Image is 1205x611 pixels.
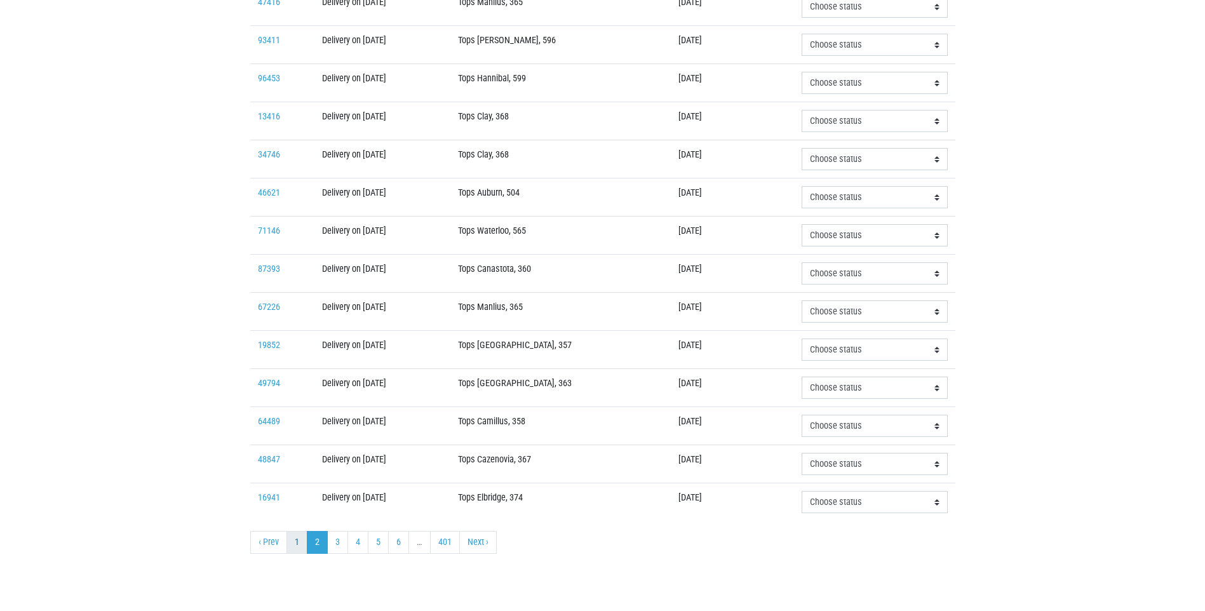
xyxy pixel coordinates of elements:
[314,331,450,369] td: Delivery on [DATE]
[450,26,671,64] td: Tops [PERSON_NAME], 596
[314,255,450,293] td: Delivery on [DATE]
[327,531,348,554] a: 3
[314,445,450,483] td: Delivery on [DATE]
[671,483,794,521] td: [DATE]
[258,35,280,46] a: 93411
[459,531,497,554] a: next
[388,531,409,554] a: 6
[258,225,280,236] a: 71146
[314,369,450,407] td: Delivery on [DATE]
[671,445,794,483] td: [DATE]
[250,531,955,554] nav: pager
[314,26,450,64] td: Delivery on [DATE]
[450,217,671,255] td: Tops Waterloo, 565
[671,407,794,445] td: [DATE]
[258,492,280,503] a: 16941
[430,531,460,554] a: 401
[314,483,450,521] td: Delivery on [DATE]
[258,149,280,160] a: 34746
[258,187,280,198] a: 46621
[450,483,671,521] td: Tops Elbridge, 374
[450,64,671,102] td: Tops Hannibal, 599
[450,293,671,331] td: Tops Manlius, 365
[258,264,280,274] a: 87393
[450,445,671,483] td: Tops Cazenovia, 367
[314,140,450,178] td: Delivery on [DATE]
[450,369,671,407] td: Tops [GEOGRAPHIC_DATA], 363
[671,140,794,178] td: [DATE]
[258,378,280,389] a: 49794
[671,26,794,64] td: [DATE]
[671,217,794,255] td: [DATE]
[258,340,280,351] a: 19852
[314,217,450,255] td: Delivery on [DATE]
[286,531,307,554] a: 1
[671,331,794,369] td: [DATE]
[450,178,671,217] td: Tops Auburn, 504
[671,102,794,140] td: [DATE]
[450,331,671,369] td: Tops [GEOGRAPHIC_DATA], 357
[314,293,450,331] td: Delivery on [DATE]
[258,111,280,122] a: 13416
[450,140,671,178] td: Tops Clay, 368
[307,531,328,554] a: 2
[671,293,794,331] td: [DATE]
[671,64,794,102] td: [DATE]
[258,416,280,427] a: 64489
[368,531,389,554] a: 5
[450,407,671,445] td: Tops Camillus, 358
[258,454,280,465] a: 48847
[314,407,450,445] td: Delivery on [DATE]
[671,255,794,293] td: [DATE]
[450,255,671,293] td: Tops Canastota, 360
[450,102,671,140] td: Tops Clay, 368
[671,178,794,217] td: [DATE]
[250,531,287,554] a: previous
[671,369,794,407] td: [DATE]
[314,64,450,102] td: Delivery on [DATE]
[258,302,280,312] a: 67226
[314,178,450,217] td: Delivery on [DATE]
[258,73,280,84] a: 96453
[347,531,368,554] a: 4
[314,102,450,140] td: Delivery on [DATE]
